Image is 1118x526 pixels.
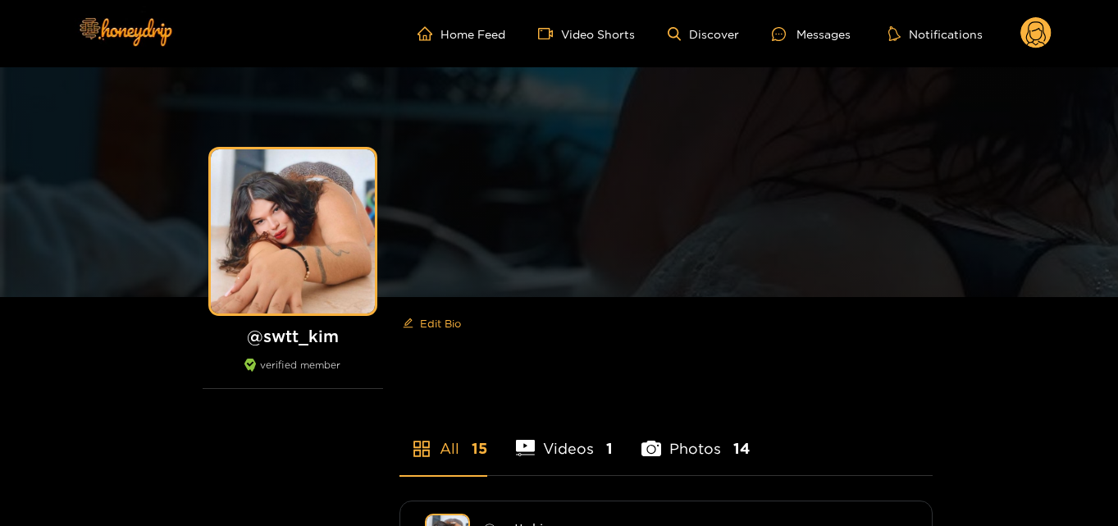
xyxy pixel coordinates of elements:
[418,26,505,41] a: Home Feed
[733,438,750,459] span: 14
[516,401,614,475] li: Videos
[472,438,487,459] span: 15
[606,438,613,459] span: 1
[883,25,988,42] button: Notifications
[418,26,440,41] span: home
[203,326,383,346] h1: @ swtt_kim
[399,310,464,336] button: editEdit Bio
[403,318,413,330] span: edit
[399,401,487,475] li: All
[420,315,461,332] span: Edit Bio
[538,26,561,41] span: video-camera
[538,26,635,41] a: Video Shorts
[203,359,383,389] div: verified member
[641,401,750,475] li: Photos
[772,25,851,43] div: Messages
[412,439,431,459] span: appstore
[668,27,739,41] a: Discover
